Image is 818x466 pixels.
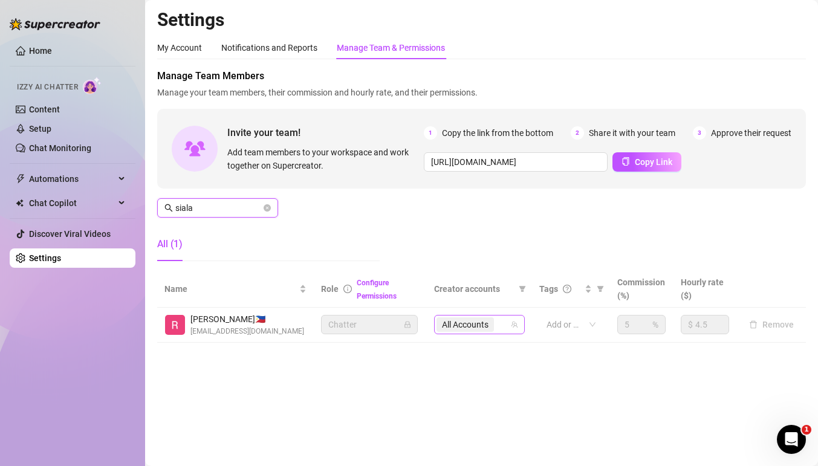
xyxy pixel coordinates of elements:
span: Invite your team! [227,125,424,140]
img: Chat Copilot [16,199,24,207]
input: Search members [175,201,261,215]
img: logo-BBDzfeDw.svg [10,18,100,30]
span: All Accounts [437,317,494,332]
span: 1 [424,126,437,140]
span: info-circle [343,285,352,293]
a: Chat Monitoring [29,143,91,153]
button: Copy Link [612,152,681,172]
div: My Account [157,41,202,54]
span: Name [164,282,297,296]
span: Creator accounts [434,282,514,296]
th: Name [157,271,314,308]
span: Chatter [328,316,411,334]
span: [PERSON_NAME] 🇵🇭 [190,312,304,326]
span: Manage your team members, their commission and hourly rate, and their permissions. [157,86,806,99]
span: Chat Copilot [29,193,115,213]
span: [EMAIL_ADDRESS][DOMAIN_NAME] [190,326,304,337]
span: filter [516,280,528,298]
span: 2 [571,126,584,140]
span: Izzy AI Chatter [17,82,78,93]
span: Approve their request [711,126,791,140]
span: Role [321,284,339,294]
a: Settings [29,253,61,263]
span: Manage Team Members [157,69,806,83]
img: AI Chatter [83,77,102,94]
span: filter [594,280,606,298]
img: Rey Sialana [165,315,185,335]
div: Manage Team & Permissions [337,41,445,54]
span: Share it with your team [589,126,675,140]
span: copy [622,157,630,166]
span: filter [519,285,526,293]
a: Configure Permissions [357,279,397,300]
th: Commission (%) [610,271,674,308]
a: Content [29,105,60,114]
div: Notifications and Reports [221,41,317,54]
span: 1 [802,425,811,435]
span: lock [404,321,411,328]
span: search [164,204,173,212]
span: team [511,321,518,328]
button: close-circle [264,204,271,212]
a: Discover Viral Videos [29,229,111,239]
span: Automations [29,169,115,189]
span: question-circle [563,285,571,293]
iframe: Intercom live chat [777,425,806,454]
span: thunderbolt [16,174,25,184]
span: Copy Link [635,157,672,167]
span: Copy the link from the bottom [442,126,553,140]
a: Home [29,46,52,56]
div: All (1) [157,237,183,251]
h2: Settings [157,8,806,31]
th: Hourly rate ($) [674,271,737,308]
span: Tags [539,282,558,296]
span: filter [597,285,604,293]
button: Remove [744,317,799,332]
span: 3 [693,126,706,140]
a: Setup [29,124,51,134]
span: Add team members to your workspace and work together on Supercreator. [227,146,419,172]
span: All Accounts [442,318,489,331]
